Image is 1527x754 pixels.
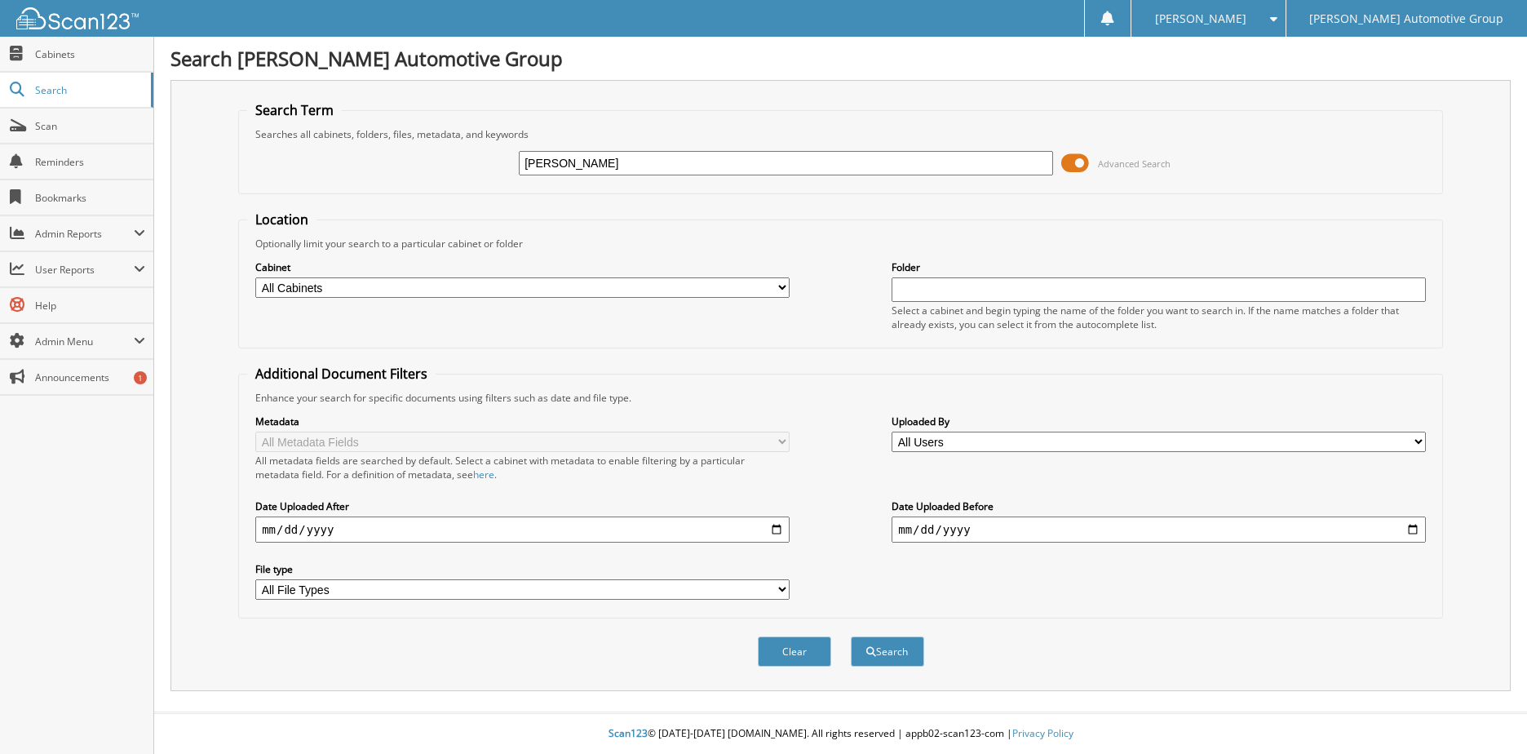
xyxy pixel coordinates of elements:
span: Cabinets [35,47,145,61]
span: Admin Reports [35,227,134,241]
label: Date Uploaded Before [892,499,1426,513]
span: [PERSON_NAME] Automotive Group [1309,14,1503,24]
input: start [255,517,790,543]
div: © [DATE]-[DATE] [DOMAIN_NAME]. All rights reserved | appb02-scan123-com | [154,714,1527,754]
span: [PERSON_NAME] [1155,14,1246,24]
label: File type [255,562,790,576]
span: Bookmarks [35,191,145,205]
label: Metadata [255,415,790,428]
img: scan123-logo-white.svg [16,7,139,29]
span: Reminders [35,155,145,169]
legend: Search Term [247,101,342,119]
label: Date Uploaded After [255,499,790,513]
legend: Location [247,211,316,228]
label: Cabinet [255,260,790,274]
span: Help [35,299,145,313]
div: Enhance your search for specific documents using filters such as date and file type. [247,391,1434,405]
span: Announcements [35,370,145,384]
button: Search [851,636,924,667]
div: Select a cabinet and begin typing the name of the folder you want to search in. If the name match... [892,304,1426,331]
span: Scan123 [609,726,648,740]
span: Advanced Search [1098,157,1171,170]
div: All metadata fields are searched by default. Select a cabinet with metadata to enable filtering b... [255,454,790,481]
a: Privacy Policy [1012,726,1073,740]
label: Folder [892,260,1426,274]
div: 1 [134,371,147,384]
span: Admin Menu [35,335,134,348]
legend: Additional Document Filters [247,365,436,383]
div: Searches all cabinets, folders, files, metadata, and keywords [247,127,1434,141]
h1: Search [PERSON_NAME] Automotive Group [170,45,1511,72]
div: Optionally limit your search to a particular cabinet or folder [247,237,1434,251]
button: Clear [758,636,831,667]
span: Search [35,83,143,97]
span: Scan [35,119,145,133]
input: end [892,517,1426,543]
label: Uploaded By [892,415,1426,428]
a: here [473,468,494,481]
span: User Reports [35,263,134,277]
